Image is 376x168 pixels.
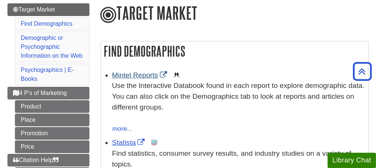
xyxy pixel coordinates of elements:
img: Demographics [174,72,180,78]
button: more... [112,124,133,134]
a: Link opens in new window [112,71,169,79]
a: Citation Help [7,154,89,167]
h2: Find Demographics [101,41,369,61]
img: Statistics [151,140,157,146]
h1: Target Market [101,3,369,24]
a: Back to Top [350,66,374,76]
a: Demographic or Psychographic Information on the Web [21,35,83,59]
div: Use the Interactive Databook found in each report to explore demographic data. You can also click... [112,80,365,123]
button: Library Chat [328,153,376,168]
a: Target Market [7,3,89,16]
a: Product [15,100,89,113]
span: Citation Help [13,157,59,163]
span: 4 P's of Marketing [13,90,67,96]
a: 4 P's of Marketing [7,87,89,99]
a: Place [15,114,89,126]
a: Find Demographics [21,20,73,27]
span: Target Market [13,6,55,13]
a: Link opens in new window [112,139,147,146]
a: Price [15,140,89,153]
a: Psychographics | E-Books [21,67,74,82]
a: Promotion [15,127,89,140]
